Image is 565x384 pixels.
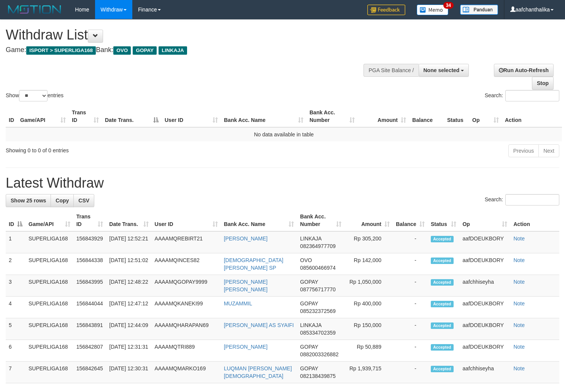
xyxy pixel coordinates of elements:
span: 34 [443,2,454,9]
span: Copy 085232372569 to clipboard [300,308,335,314]
a: [DEMOGRAPHIC_DATA][PERSON_NAME] SP [224,257,284,271]
label: Show entries [6,90,63,101]
td: 1 [6,231,25,253]
td: AAAAMQGOPAY9999 [152,275,221,297]
th: Op: activate to sort column ascending [459,210,510,231]
th: Trans ID: activate to sort column ascending [69,106,102,127]
td: SUPERLIGA168 [25,362,73,383]
a: CSV [73,194,94,207]
a: [PERSON_NAME] [PERSON_NAME] [224,279,268,292]
th: Bank Acc. Number: activate to sort column ascending [297,210,344,231]
td: Rp 142,000 [344,253,393,275]
span: Accepted [431,344,454,351]
th: Date Trans.: activate to sort column ascending [106,210,151,231]
td: AAAAMQKANEKI99 [152,297,221,318]
a: Note [513,257,525,263]
th: ID [6,106,17,127]
span: LINKAJA [300,235,321,242]
td: 7 [6,362,25,383]
td: 2 [6,253,25,275]
th: Date Trans.: activate to sort column descending [102,106,162,127]
td: 5 [6,318,25,340]
a: MUZAMMIL [224,300,252,307]
div: Showing 0 to 0 of 0 entries [6,144,230,154]
a: Copy [51,194,74,207]
td: 156842645 [73,362,106,383]
span: GOPAY [300,365,318,371]
th: Action [510,210,559,231]
a: [PERSON_NAME] AS SYAIFI [224,322,294,328]
td: aafDOEUKBORY [459,318,510,340]
td: SUPERLIGA168 [25,275,73,297]
th: Bank Acc. Number: activate to sort column ascending [306,106,358,127]
td: Rp 50,889 [344,340,393,362]
a: Stop [532,77,554,90]
span: Copy [56,198,69,204]
span: Accepted [431,236,454,242]
img: Feedback.jpg [367,5,405,15]
td: 156842807 [73,340,106,362]
span: Copy 0882003326882 to clipboard [300,351,338,357]
td: SUPERLIGA168 [25,340,73,362]
td: AAAAMQREBIRT21 [152,231,221,253]
h1: Withdraw List [6,27,369,43]
a: Note [513,344,525,350]
h4: Game: Bank: [6,46,369,54]
span: Accepted [431,279,454,286]
a: [PERSON_NAME] [224,235,268,242]
td: [DATE] 12:52:21 [106,231,151,253]
th: Action [502,106,562,127]
td: 3 [6,275,25,297]
td: aafDOEUKBORY [459,231,510,253]
a: [PERSON_NAME] [224,344,268,350]
a: Note [513,322,525,328]
span: GOPAY [300,279,318,285]
div: PGA Site Balance / [363,64,418,77]
td: [DATE] 12:31:31 [106,340,151,362]
td: - [393,362,428,383]
td: - [393,231,428,253]
span: Accepted [431,366,454,372]
h1: Latest Withdraw [6,175,559,191]
td: - [393,297,428,318]
td: Rp 400,000 [344,297,393,318]
th: Game/API: activate to sort column ascending [25,210,73,231]
a: Note [513,365,525,371]
td: 6 [6,340,25,362]
td: SUPERLIGA168 [25,253,73,275]
th: Status [444,106,469,127]
td: 4 [6,297,25,318]
td: 156843891 [73,318,106,340]
td: aafDOEUKBORY [459,297,510,318]
th: Balance [409,106,444,127]
a: Next [538,144,559,157]
span: OVO [300,257,312,263]
span: GOPAY [300,300,318,307]
span: Accepted [431,258,454,264]
a: Note [513,279,525,285]
th: Bank Acc. Name: activate to sort column ascending [221,210,297,231]
td: [DATE] 12:47:12 [106,297,151,318]
span: ISPORT > SUPERLIGA168 [26,46,96,55]
span: OVO [113,46,131,55]
span: Accepted [431,322,454,329]
span: LINKAJA [159,46,187,55]
select: Showentries [19,90,48,101]
label: Search: [485,194,559,205]
td: [DATE] 12:30:31 [106,362,151,383]
td: Rp 150,000 [344,318,393,340]
span: Accepted [431,301,454,307]
td: AAAAMQMARKO169 [152,362,221,383]
span: Show 25 rows [11,198,46,204]
td: 156843995 [73,275,106,297]
a: Note [513,300,525,307]
td: AAAAMQHARAPAN69 [152,318,221,340]
td: - [393,253,428,275]
th: Trans ID: activate to sort column ascending [73,210,106,231]
img: MOTION_logo.png [6,4,63,15]
th: User ID: activate to sort column ascending [162,106,221,127]
td: aafchhiseyha [459,362,510,383]
img: panduan.png [460,5,498,15]
td: Rp 1,939,715 [344,362,393,383]
th: Bank Acc. Name: activate to sort column ascending [221,106,306,127]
